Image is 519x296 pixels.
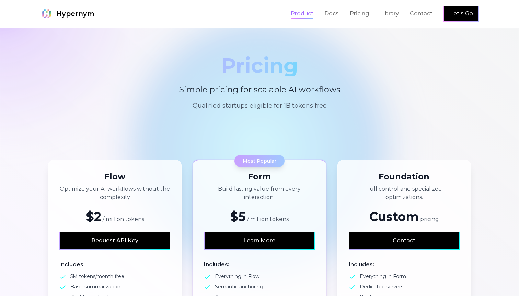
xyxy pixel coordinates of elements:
[40,7,54,21] img: Hypernym Logo
[205,232,314,249] a: Learn More
[106,101,413,110] p: Qualified startups eligible for 1B tokens free
[230,209,246,224] span: $5
[56,9,94,19] span: Hypernym
[350,10,369,18] a: Pricing
[380,10,399,18] a: Library
[86,209,101,224] span: $2
[369,209,419,224] span: Custom
[450,10,473,18] a: Let's Go
[106,55,413,76] h1: Pricing
[215,283,263,290] span: Semantic anchoring
[60,232,170,249] a: Request API Key
[324,10,339,18] a: Docs
[291,10,313,18] a: Product
[59,171,170,182] h3: Flow
[40,7,94,21] a: Hypernym
[349,171,460,182] h3: Foundation
[70,273,124,280] span: 5M tokens/month free
[70,283,120,290] span: Basic summarization
[204,185,315,201] p: Build lasting value from every interaction.
[247,216,289,222] span: / million tokens
[215,273,259,280] span: Everything in Flow
[59,261,170,269] h4: Includes:
[360,283,403,290] span: Dedicated servers
[144,84,375,95] p: Simple pricing for scalable AI workflows
[349,261,460,269] h4: Includes:
[349,185,460,201] p: Full control and specialized optimizations.
[420,216,439,222] span: pricing
[234,155,285,167] div: Most Popular
[349,232,459,249] a: Contact
[360,273,406,280] span: Everything in Form
[204,171,315,182] h3: Form
[59,185,170,201] p: Optimize your AI workflows without the complexity
[410,10,432,18] a: Contact
[204,261,315,269] h4: Includes:
[103,216,144,222] span: / million tokens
